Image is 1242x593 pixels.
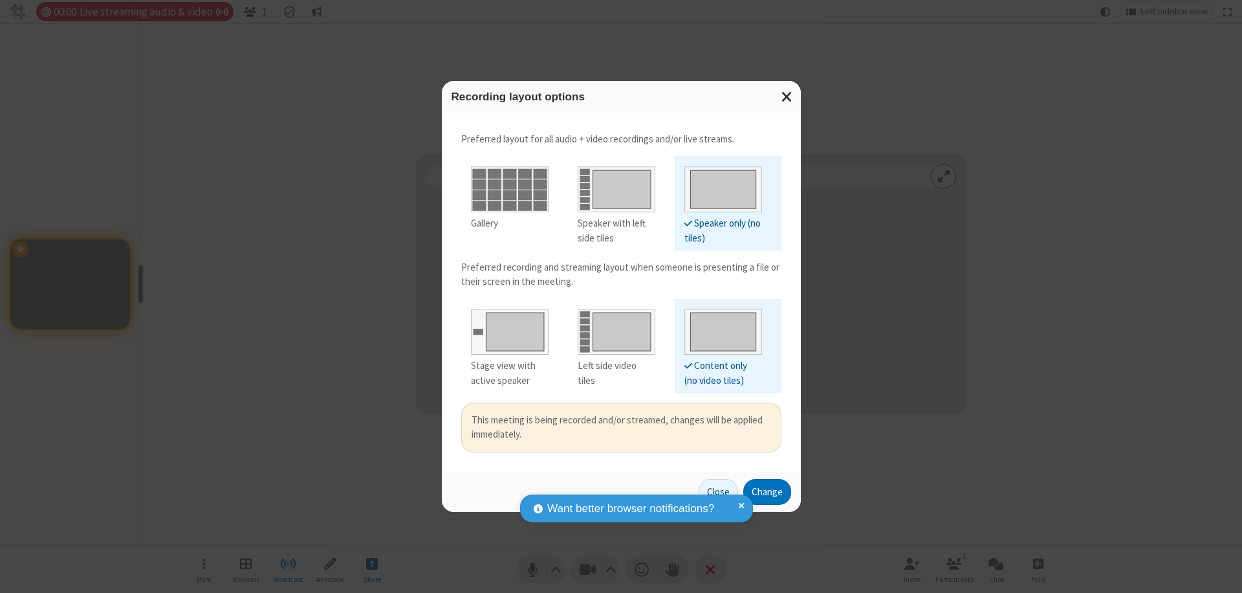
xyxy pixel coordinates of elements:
p: Preferred layout for all audio + video recordings and/or live streams. [461,132,781,147]
h3: Recording layout options [452,91,791,103]
img: Content only (no video tiles) [684,304,762,355]
button: Change [743,479,791,505]
div: Speaker only (no tiles) [684,216,762,245]
div: Left side video tiles [578,359,655,388]
p: Preferred recording and streaming layout when someone is presenting a file or their screen in the... [461,260,781,289]
button: Close [699,479,738,505]
img: Speaker with left side tiles [578,161,655,212]
div: Content only (no video tiles) [684,359,762,388]
img: Stage view with active speaker [471,304,549,355]
img: Left side video tiles [578,304,655,355]
span: Want better browser notifications? [547,500,714,517]
div: Gallery [471,216,549,231]
div: Speaker with left side tiles [578,216,655,245]
div: This meeting is being recorded and/or streamed, changes will be applied immediately. [472,413,771,442]
button: Close modal [774,81,801,113]
div: Stage view with active speaker [471,359,549,388]
img: Speaker only (no tiles) [684,161,762,212]
img: Gallery [471,161,549,212]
